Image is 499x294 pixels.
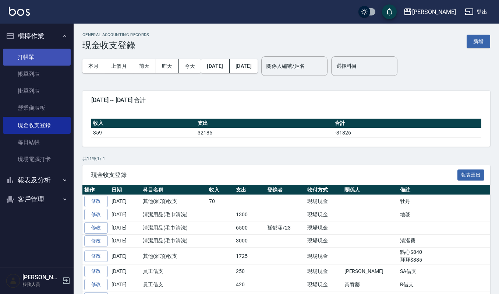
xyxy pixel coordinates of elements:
p: 服務人員 [22,281,60,288]
div: [PERSON_NAME] [412,7,456,17]
td: 3000 [234,234,265,248]
td: 70 [207,195,234,208]
span: 現金收支登錄 [91,171,457,179]
th: 登錄者 [265,185,305,195]
th: 收付方式 [305,185,343,195]
td: [PERSON_NAME] [343,265,398,278]
button: 前天 [133,59,156,73]
button: 上個月 [105,59,133,73]
td: [DATE] [110,195,141,208]
h5: [PERSON_NAME] [22,274,60,281]
th: 科目名稱 [141,185,207,195]
button: 登出 [462,5,490,19]
a: 掛單列表 [3,83,71,99]
td: [DATE] [110,278,141,291]
a: 帳單列表 [3,66,71,83]
td: 現場現金 [305,248,343,265]
td: 6500 [234,221,265,234]
td: 清潔用品(毛巾清洗) [141,208,207,221]
th: 支出 [234,185,265,195]
td: 現場現金 [305,278,343,291]
a: 修改 [84,251,108,262]
a: 修改 [84,279,108,290]
img: Logo [9,7,30,16]
td: 現場現金 [305,221,343,234]
td: [DATE] [110,265,141,278]
td: 黃宥蓁 [343,278,398,291]
td: 清潔用品(毛巾清洗) [141,234,207,248]
button: [DATE] [201,59,229,73]
a: 每日結帳 [3,134,71,151]
td: [DATE] [110,248,141,265]
td: 孫郁涵/23 [265,221,305,234]
h3: 現金收支登錄 [82,40,149,50]
td: 現場現金 [305,208,343,221]
a: 修改 [84,235,108,247]
td: 現場現金 [305,234,343,248]
td: 現場現金 [305,265,343,278]
td: 現場現金 [305,195,343,208]
button: [DATE] [230,59,258,73]
span: [DATE] ~ [DATE] 合計 [91,97,481,104]
th: 支出 [196,119,333,128]
td: 32185 [196,128,333,137]
td: 員工借支 [141,265,207,278]
a: 營業儀表板 [3,99,71,116]
button: 報表匯出 [457,169,485,181]
button: save [382,4,397,19]
a: 修改 [84,266,108,277]
th: 收入 [91,119,196,128]
button: 今天 [179,59,201,73]
td: 清潔用品(毛巾清洗) [141,221,207,234]
button: 昨天 [156,59,179,73]
button: 報表及分析 [3,171,71,190]
td: 員工借支 [141,278,207,291]
a: 修改 [84,196,108,207]
td: -31826 [333,128,481,137]
th: 收入 [207,185,234,195]
p: 共 11 筆, 1 / 1 [82,155,490,162]
td: 其他(雜項)收支 [141,248,207,265]
td: 250 [234,265,265,278]
td: 其他(雜項)收支 [141,195,207,208]
img: Person [6,273,21,288]
a: 現金收支登錄 [3,117,71,134]
td: [DATE] [110,234,141,248]
th: 日期 [110,185,141,195]
a: 新增 [467,38,490,45]
button: 客戶管理 [3,190,71,209]
button: 櫃檯作業 [3,27,71,46]
td: [DATE] [110,208,141,221]
th: 關係人 [343,185,398,195]
td: 1300 [234,208,265,221]
td: [DATE] [110,221,141,234]
a: 修改 [84,222,108,234]
td: 420 [234,278,265,291]
td: 359 [91,128,196,137]
th: 合計 [333,119,481,128]
a: 打帳單 [3,49,71,66]
a: 現場電腦打卡 [3,151,71,168]
button: [PERSON_NAME] [400,4,459,20]
td: 1725 [234,248,265,265]
th: 操作 [82,185,110,195]
button: 新增 [467,35,490,48]
a: 報表匯出 [457,171,485,178]
h2: GENERAL ACCOUNTING RECORDS [82,32,149,37]
a: 修改 [84,209,108,220]
button: 本月 [82,59,105,73]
